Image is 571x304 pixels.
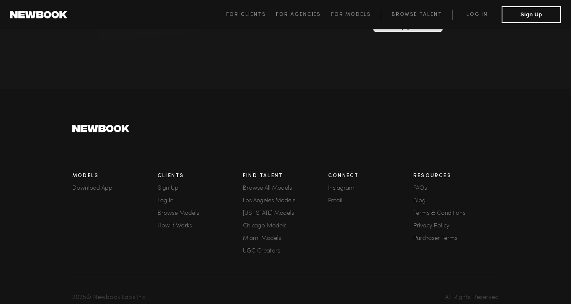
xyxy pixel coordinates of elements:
a: Browse Models [158,211,243,216]
h3: Resources [413,173,499,179]
h3: Models [72,173,158,179]
span: All Rights Reserved [445,295,499,301]
a: Terms & Conditions [413,211,499,216]
a: Email [328,198,413,204]
a: Download App [72,185,158,191]
span: For Models [331,12,371,17]
span: 2025 © Newbook Labs Inc. [72,295,147,301]
a: Purchaser Terms [413,236,499,242]
a: FAQs [413,185,499,191]
a: UGC Creators [243,248,328,254]
a: [US_STATE] Models [243,211,328,216]
span: For Agencies [276,12,321,17]
a: Los Angeles Models [243,198,328,204]
h3: Connect [328,173,413,179]
a: How It Works [158,223,243,229]
span: For Clients [226,12,266,17]
a: Instagram [328,185,413,191]
a: Chicago Models [243,223,328,229]
a: Miami Models [243,236,328,242]
a: Browse Talent [381,10,452,20]
a: Log in [452,10,502,20]
a: Privacy Policy [413,223,499,229]
a: For Agencies [276,10,331,20]
a: Log In [158,198,243,204]
div: Sign Up [158,185,243,191]
h3: Find Talent [243,173,328,179]
a: For Models [331,10,381,20]
h3: Clients [158,173,243,179]
button: Sign Up [502,6,561,23]
a: For Clients [226,10,276,20]
a: Browse All Models [243,185,328,191]
a: Blog [413,198,499,204]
